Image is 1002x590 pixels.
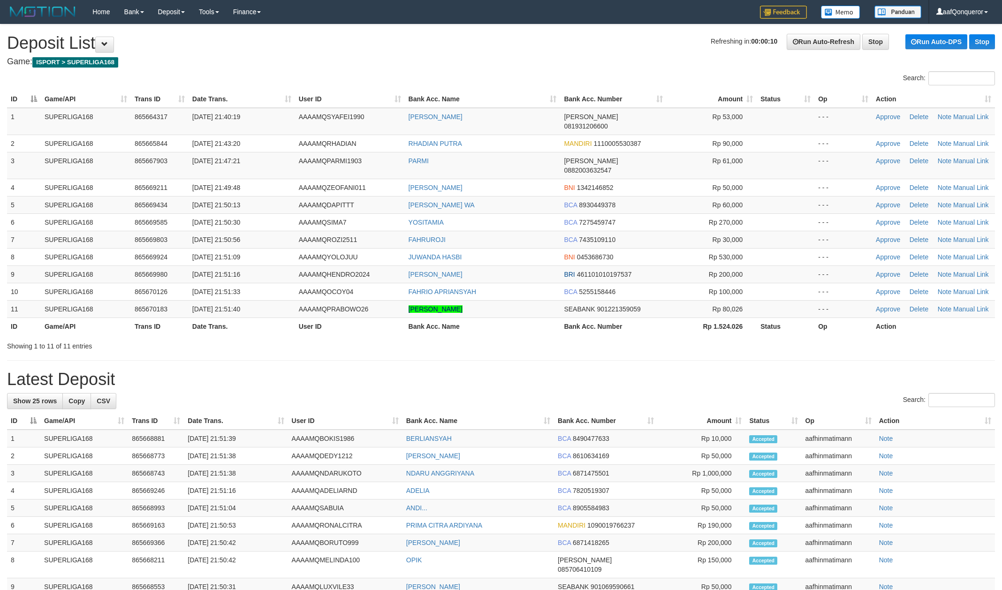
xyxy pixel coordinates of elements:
[910,113,928,121] a: Delete
[135,113,167,121] span: 865664317
[879,435,893,442] a: Note
[406,556,422,564] a: OPIK
[405,91,561,108] th: Bank Acc. Name: activate to sort column ascending
[938,271,952,278] a: Note
[192,219,240,226] span: [DATE] 21:50:30
[406,539,460,546] a: [PERSON_NAME]
[658,517,745,534] td: Rp 190,000
[814,196,872,213] td: - - -
[579,236,615,243] span: Copy 7435109110 to clipboard
[7,179,41,196] td: 4
[7,499,40,517] td: 5
[41,300,131,318] td: SUPERLIGA168
[814,248,872,265] td: - - -
[862,34,889,50] a: Stop
[128,534,184,552] td: 865669366
[938,113,952,121] a: Note
[757,318,814,335] th: Status
[41,248,131,265] td: SUPERLIGA168
[658,465,745,482] td: Rp 1,000,000
[579,219,615,226] span: Copy 7275459747 to clipboard
[135,253,167,261] span: 865669924
[876,113,900,121] a: Approve
[910,305,928,313] a: Delete
[558,504,571,512] span: BCA
[658,534,745,552] td: Rp 200,000
[879,452,893,460] a: Note
[402,412,554,430] th: Bank Acc. Name: activate to sort column ascending
[802,465,875,482] td: aafhinmatimann
[787,34,860,50] a: Run Auto-Refresh
[40,412,128,430] th: Game/API: activate to sort column ascending
[288,499,402,517] td: AAAAMQSABUIA
[128,430,184,447] td: 865668881
[713,305,743,313] span: Rp 80,026
[135,271,167,278] span: 865669980
[711,38,777,45] span: Refreshing in:
[405,318,561,335] th: Bank Acc. Name
[872,91,995,108] th: Action: activate to sort column ascending
[409,253,462,261] a: JUWANDA HASBI
[7,135,41,152] td: 2
[564,288,577,295] span: BCA
[288,465,402,482] td: AAAAMQNDARUKOTO
[814,135,872,152] td: - - -
[409,271,463,278] a: [PERSON_NAME]
[299,201,354,209] span: AAAAMQDAPITTT
[876,305,900,313] a: Approve
[299,288,354,295] span: AAAAMQOCOY04
[564,140,592,147] span: MANDIRI
[7,393,63,409] a: Show 25 rows
[192,271,240,278] span: [DATE] 21:51:16
[299,140,357,147] span: AAAAMQRHADIAN
[41,283,131,300] td: SUPERLIGA168
[97,397,110,405] span: CSV
[879,487,893,494] a: Note
[573,504,609,512] span: Copy 8905584983 to clipboard
[135,288,167,295] span: 865670126
[7,370,995,389] h1: Latest Deposit
[184,447,288,465] td: [DATE] 21:51:38
[409,305,463,313] a: [PERSON_NAME]
[295,318,405,335] th: User ID
[135,184,167,191] span: 865669211
[7,231,41,248] td: 7
[713,157,743,165] span: Rp 61,000
[709,288,743,295] span: Rp 100,000
[564,219,577,226] span: BCA
[7,57,995,67] h4: Game:
[953,253,989,261] a: Manual Link
[953,184,989,191] a: Manual Link
[128,447,184,465] td: 865668773
[7,447,40,465] td: 2
[7,318,41,335] th: ID
[814,265,872,283] td: - - -
[713,184,743,191] span: Rp 50,000
[299,271,370,278] span: AAAAMQHENDRO2024
[751,38,777,45] strong: 00:00:10
[128,465,184,482] td: 865668743
[558,452,571,460] span: BCA
[593,140,641,147] span: Copy 1110005530387 to clipboard
[192,184,240,191] span: [DATE] 21:49:48
[192,236,240,243] span: [DATE] 21:50:56
[7,430,40,447] td: 1
[713,236,743,243] span: Rp 30,000
[558,469,571,477] span: BCA
[905,34,967,49] a: Run Auto-DPS
[910,201,928,209] a: Delete
[7,108,41,135] td: 1
[40,447,128,465] td: SUPERLIGA168
[131,91,189,108] th: Trans ID: activate to sort column ascending
[299,236,357,243] span: AAAAMQROZI2511
[295,91,405,108] th: User ID: activate to sort column ascending
[41,196,131,213] td: SUPERLIGA168
[910,140,928,147] a: Delete
[409,219,444,226] a: YOSITAMIA
[288,517,402,534] td: AAAAMQRONALCITRA
[928,393,995,407] input: Search:
[658,482,745,499] td: Rp 50,000
[128,517,184,534] td: 865669163
[135,201,167,209] span: 865669434
[938,236,952,243] a: Note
